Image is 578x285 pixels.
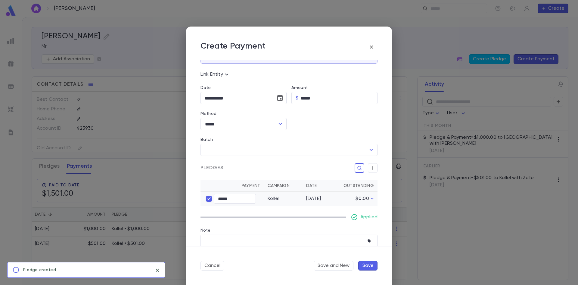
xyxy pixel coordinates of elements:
[200,71,230,78] p: Link Entity
[200,111,216,116] label: Method
[296,95,298,101] p: $
[153,265,162,275] button: close
[335,180,378,192] th: Outstanding
[291,85,308,90] label: Amount
[306,196,331,202] div: [DATE]
[274,92,286,104] button: Choose date, selected date is Aug 19, 2025
[358,261,378,271] button: Save
[200,180,264,192] th: Payment
[200,165,223,171] span: Pledges
[264,192,303,206] td: Kollel
[360,214,378,220] p: Applied
[367,146,375,154] button: Open
[200,137,213,142] label: Batch
[276,120,284,128] button: Open
[200,41,266,53] p: Create Payment
[23,264,56,276] div: Pledge created
[335,192,378,206] td: $0.00
[200,228,211,233] label: Note
[314,261,353,271] button: Save and New
[200,261,224,271] button: Cancel
[200,85,287,90] label: Date
[303,180,335,192] th: Date
[264,180,303,192] th: Campaign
